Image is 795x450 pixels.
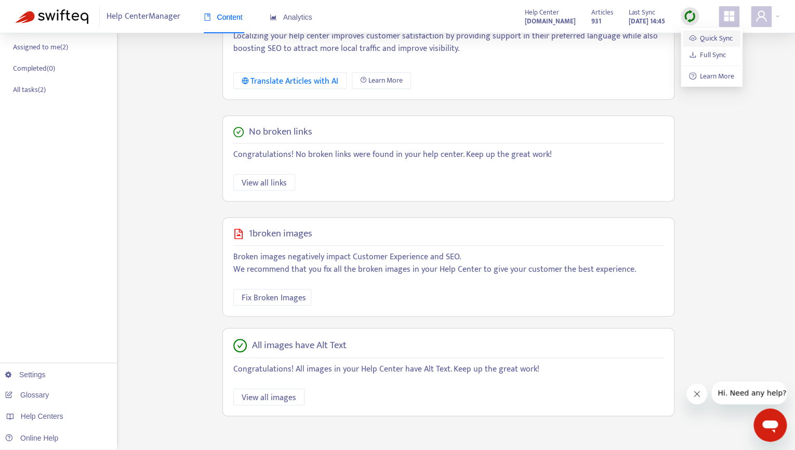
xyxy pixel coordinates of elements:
a: Online Help [5,434,58,442]
iframe: Message from company [711,381,787,404]
button: Translate Articles with AI [233,72,347,89]
div: Translate Articles with AI [242,75,339,88]
span: check-circle [233,339,247,352]
span: appstore [723,10,735,22]
button: Fix Broken Images [233,289,311,306]
button: View all links [233,174,295,191]
strong: [DOMAIN_NAME] [525,16,576,27]
span: Help Center [525,7,559,18]
span: Help Centers [21,412,63,420]
a: question-circleLearn More [689,70,735,82]
img: sync.dc5367851b00ba804db3.png [683,10,696,23]
h5: No broken links [249,126,312,138]
a: Quick Sync [689,32,733,44]
button: View all images [233,389,304,405]
a: Full Sync [689,49,726,61]
span: Fix Broken Images [242,292,306,305]
iframe: Close message [686,383,707,404]
span: area-chart [270,14,277,21]
p: Localizing your help center improves customer satisfaction by providing support in their preferre... [233,30,664,55]
iframe: Button to launch messaging window [753,408,787,442]
span: Help Center Manager [107,7,180,27]
span: View all links [242,177,287,190]
span: Articles [591,7,613,18]
span: Learn More [368,75,403,86]
p: Completed ( 0 ) [13,63,55,74]
span: book [204,14,211,21]
h5: 1 broken images [249,228,312,240]
a: Settings [5,370,46,379]
p: Broken images negatively impact Customer Experience and SEO. We recommend that you fix all the br... [233,251,664,276]
a: Glossary [5,391,49,399]
p: Assigned to me ( 2 ) [13,42,68,52]
span: check-circle [233,127,244,137]
span: file-image [233,229,244,239]
a: Learn More [352,72,411,89]
span: Content [204,13,243,21]
span: Last Sync [629,7,655,18]
p: All tasks ( 2 ) [13,84,46,95]
span: Analytics [270,13,312,21]
p: Congratulations! All images in your Help Center have Alt Text. Keep up the great work! [233,363,664,376]
span: user [755,10,767,22]
p: Congratulations! No broken links were found in your help center. Keep up the great work! [233,149,664,161]
h5: All images have Alt Text [252,340,347,352]
strong: [DATE] 14:45 [629,16,665,27]
span: View all images [242,391,296,404]
img: Swifteq [16,9,88,24]
a: [DOMAIN_NAME] [525,15,576,27]
strong: 931 [591,16,601,27]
